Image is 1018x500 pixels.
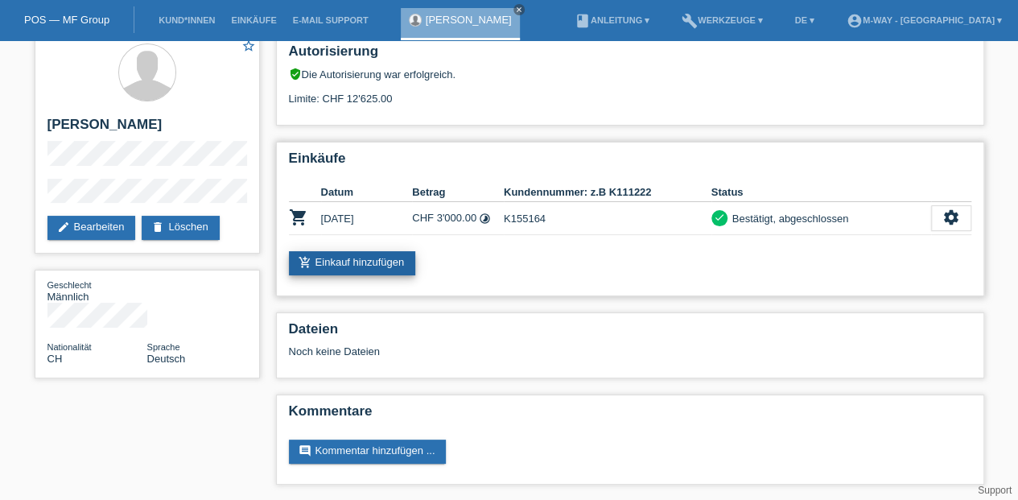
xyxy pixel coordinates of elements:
[839,15,1010,25] a: account_circlem-way - [GEOGRAPHIC_DATA] ▾
[727,210,849,227] div: Bestätigt, abgeschlossen
[714,212,725,223] i: check
[321,202,413,235] td: [DATE]
[285,15,377,25] a: E-Mail Support
[24,14,109,26] a: POS — MF Group
[47,279,147,303] div: Männlich
[241,39,256,53] i: star_border
[321,183,413,202] th: Datum
[47,353,63,365] span: Schweiz
[57,221,70,233] i: edit
[978,485,1012,496] a: Support
[241,39,256,56] a: star_border
[289,68,971,81] div: Die Autorisierung war erfolgreich.
[515,6,523,14] i: close
[142,216,219,240] a: deleteLöschen
[847,13,863,29] i: account_circle
[289,68,302,81] i: verified_user
[289,81,971,105] div: Limite: CHF 12'625.00
[223,15,284,25] a: Einkäufe
[412,183,504,202] th: Betrag
[147,353,186,365] span: Deutsch
[674,15,771,25] a: buildWerkzeuge ▾
[47,216,136,240] a: editBearbeiten
[289,151,971,175] h2: Einkäufe
[289,321,971,345] h2: Dateien
[787,15,822,25] a: DE ▾
[479,213,491,225] i: Fixe Raten (24 Raten)
[942,209,960,226] i: settings
[147,342,180,352] span: Sprache
[682,13,698,29] i: build
[412,202,504,235] td: CHF 3'000.00
[299,256,311,269] i: add_shopping_cart
[151,221,164,233] i: delete
[47,342,92,352] span: Nationalität
[289,440,447,464] a: commentKommentar hinzufügen ...
[289,251,416,275] a: add_shopping_cartEinkauf hinzufügen
[289,43,971,68] h2: Autorisierung
[504,202,711,235] td: K155164
[504,183,711,202] th: Kundennummer: z.B K111222
[150,15,223,25] a: Kund*innen
[513,4,525,15] a: close
[289,403,971,428] h2: Kommentare
[575,13,591,29] i: book
[711,183,931,202] th: Status
[289,345,781,357] div: Noch keine Dateien
[299,444,311,457] i: comment
[567,15,657,25] a: bookAnleitung ▾
[426,14,512,26] a: [PERSON_NAME]
[47,280,92,290] span: Geschlecht
[289,208,308,227] i: POSP00021172
[47,117,247,141] h2: [PERSON_NAME]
